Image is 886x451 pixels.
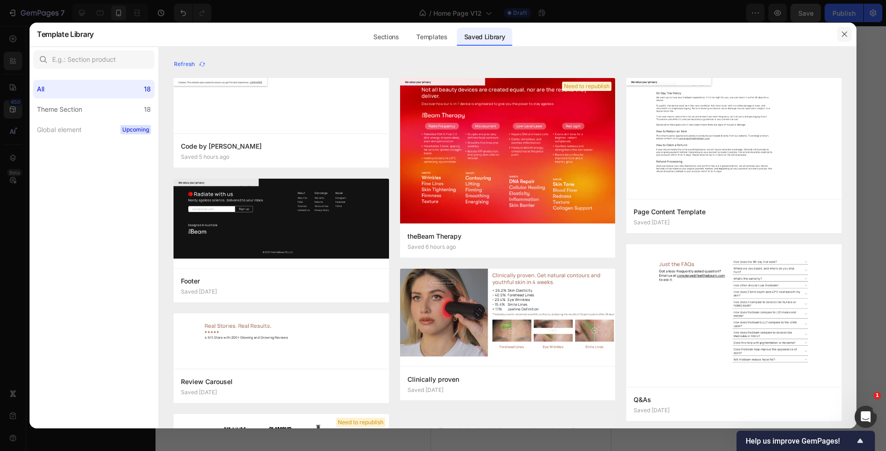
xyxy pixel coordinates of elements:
p: Q&As [634,394,834,405]
p: Saved 6 hours ago [407,244,456,250]
span: 1 [874,392,881,399]
p: Saved [DATE] [181,289,217,295]
span: Need to republish [562,82,611,91]
p: Review Carousel [181,376,382,387]
img: -a-gempagesversionv7shop-id490985266723423266theme-section-id585198186826564443.jpg [400,269,616,366]
div: 18 [144,84,151,95]
p: Clinically proven [407,374,608,385]
div: All [37,84,44,95]
span: Need to republish [336,418,385,427]
span: Upcoming [120,125,151,134]
img: -a-gempagesversionv7shop-id490985266723423266theme-section-id575842792291435459.jpg [174,313,389,351]
p: Saved [DATE] [181,389,217,396]
p: Saved [DATE] [407,387,443,393]
img: -a-gempagesversionv7shop-id490985266723423266theme-section-id538648855403562116.jpg [174,179,389,268]
img: -a-gempagesversionv7shop-id490985266723423266theme-section-id586500524023481035.jpg [174,78,389,88]
div: 18 [144,104,151,115]
div: Theme Section [37,104,82,115]
p: theBeam Therapy [407,231,608,242]
div: Sections [366,28,406,46]
p: Page Content Template [634,206,834,217]
h2: Template Library [37,22,94,46]
p: Footer [181,276,382,287]
img: -a-gempagesversionv7shop-id490985266723423266theme-section-id585916356411523787.jpg [626,78,842,199]
button: Refresh [174,58,206,71]
p: Saved [DATE] [634,219,670,226]
div: Saved Library [457,28,513,46]
span: Help us improve GemPages! [746,437,855,445]
img: -a-gempagesversionv7shop-id490985266723423266theme-section-id576069502442144594.jpg [400,78,616,240]
p: Code by [PERSON_NAME] [181,141,382,152]
div: Global element [37,124,82,135]
button: Show survey - Help us improve GemPages! [746,435,866,446]
p: Saved [DATE] [634,407,670,414]
input: E.g.: Section product [33,50,155,69]
div: Templates [409,28,455,46]
div: Refresh [174,60,206,68]
iframe: Intercom live chat [855,406,877,428]
img: -a-gempagesversionv7shop-id490985266723423266theme-section-id577242741780513318.jpg [626,244,842,387]
p: Saved 5 hours ago [181,154,229,160]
